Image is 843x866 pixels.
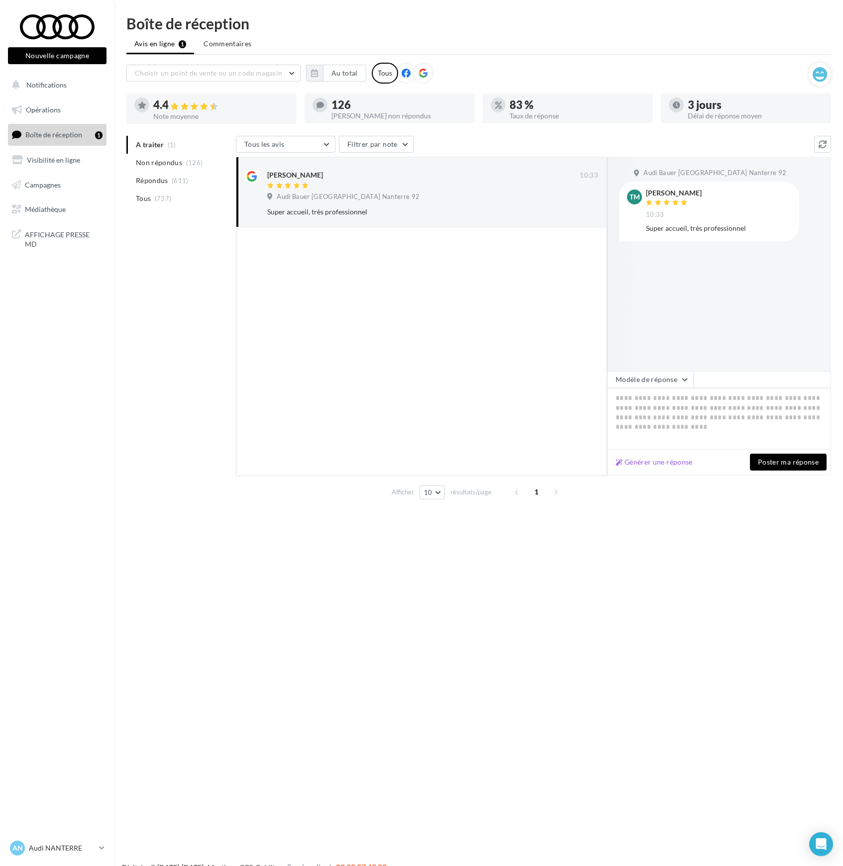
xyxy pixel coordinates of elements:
span: Non répondus [136,158,182,168]
div: [PERSON_NAME] non répondus [331,112,467,119]
span: 1 [528,484,544,500]
div: Super accueil, très professionnel [267,207,533,217]
div: Note moyenne [153,113,289,120]
span: résultats/page [450,487,492,497]
span: Tous les avis [244,140,285,148]
button: Filtrer par note [339,136,414,153]
div: [PERSON_NAME] [267,170,323,180]
div: 83 % [510,99,645,110]
button: Notifications [6,75,105,96]
a: Visibilité en ligne [6,150,108,171]
span: Notifications [26,81,67,89]
span: Campagnes [25,180,61,189]
button: 10 [420,485,445,499]
span: (126) [186,159,203,167]
div: 3 jours [688,99,823,110]
div: 1 [95,131,103,139]
span: Audi Bauer [GEOGRAPHIC_DATA] Nanterre 92 [643,169,786,178]
span: 10 [424,488,432,496]
a: Médiathèque [6,199,108,220]
div: Boîte de réception [126,16,831,31]
div: Open Intercom Messenger [809,832,833,856]
a: AFFICHAGE PRESSE MD [6,224,108,253]
span: Commentaires [204,39,251,49]
span: AFFICHAGE PRESSE MD [25,228,103,249]
p: Audi NANTERRE [29,843,95,853]
a: Campagnes [6,175,108,195]
span: 10:33 [580,171,598,180]
span: TM [630,192,640,202]
button: Générer une réponse [612,456,697,468]
div: 126 [331,99,467,110]
span: Boîte de réception [25,130,82,139]
button: Au total [306,65,366,82]
a: Boîte de réception1 [6,124,108,145]
a: AN Audi NANTERRE [8,839,106,858]
span: 10:33 [646,210,664,219]
span: Opérations [26,105,61,114]
div: Super accueil, très professionnel [646,223,791,233]
span: Visibilité en ligne [27,156,80,164]
div: Taux de réponse [510,112,645,119]
div: 4.4 [153,99,289,111]
button: Tous les avis [236,136,335,153]
button: Modèle de réponse [607,371,694,388]
button: Choisir un point de vente ou un code magasin [126,65,301,82]
div: Tous [372,63,398,84]
span: (737) [155,194,172,202]
span: (611) [172,177,189,185]
div: [PERSON_NAME] [646,190,702,196]
button: Nouvelle campagne [8,47,106,64]
a: Opérations [6,99,108,120]
span: Audi Bauer [GEOGRAPHIC_DATA] Nanterre 92 [277,192,420,201]
button: Au total [323,65,366,82]
button: Poster ma réponse [750,454,827,471]
div: Délai de réponse moyen [688,112,823,119]
span: Tous [136,193,151,203]
span: Choisir un point de vente ou un code magasin [135,69,282,77]
span: Afficher [392,487,414,497]
span: AN [12,843,23,853]
span: Médiathèque [25,205,66,213]
span: Répondus [136,176,168,186]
